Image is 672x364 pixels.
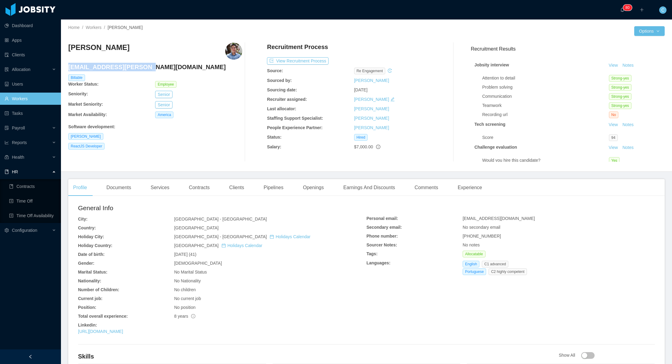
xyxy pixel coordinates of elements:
[625,5,628,11] p: 8
[78,270,107,274] b: Marital Status:
[68,43,130,52] h3: [PERSON_NAME]
[463,225,500,230] span: No secondary email
[146,179,174,196] div: Services
[174,225,219,230] span: [GEOGRAPHIC_DATA]
[5,78,56,90] a: icon: robotUsers
[222,243,262,248] a: icon: calendarHolidays Calendar
[482,93,609,100] div: Communication
[5,67,9,72] i: icon: solution
[12,140,27,145] span: Reports
[482,134,609,141] div: Score
[640,8,644,12] i: icon: plus
[68,25,80,30] a: Home
[463,234,501,239] span: [PHONE_NUMBER]
[606,63,620,68] a: View
[620,62,636,69] button: Notes
[155,81,176,88] span: Employee
[78,261,94,266] b: Gender:
[5,49,56,61] a: icon: auditClients
[606,122,620,127] a: View
[367,234,398,239] b: Phone number:
[108,25,143,30] span: [PERSON_NAME]
[609,102,631,109] span: Strong-yes
[609,75,631,82] span: Strong-yes
[101,179,136,196] div: Documents
[174,217,267,221] span: [GEOGRAPHIC_DATA] - [GEOGRAPHIC_DATA]
[191,314,195,318] span: info-circle
[367,242,397,247] b: Sourcer Notes:
[376,145,380,149] span: info-circle
[5,19,56,32] a: icon: pie-chartDashboard
[5,126,9,130] i: icon: file-protect
[463,251,485,257] span: Allocatable
[367,251,378,256] b: Tags:
[298,179,329,196] div: Openings
[628,5,630,11] p: 0
[68,63,242,71] h4: [EMAIL_ADDRESS][PERSON_NAME][DOMAIN_NAME]
[9,195,56,207] a: icon: profileTime Off
[267,43,328,51] h4: Recruitment Process
[661,6,664,14] span: C
[354,87,368,92] span: [DATE]
[620,8,624,12] i: icon: bell
[463,242,480,247] span: No notes
[267,57,329,65] button: icon: exportView Recruitment Process
[482,75,609,81] div: Attention to detail
[354,68,386,74] span: re engagement
[482,261,508,267] span: C1 advanced
[78,243,112,248] b: Holiday Country:
[489,268,527,275] span: C2 highly competent
[68,74,85,81] span: Billable
[78,234,104,239] b: Holiday City:
[12,125,25,130] span: Payroll
[267,106,296,111] b: Last allocator:
[482,102,609,109] div: Teamwork
[367,260,391,265] b: Languages:
[174,314,195,319] span: 8 years
[174,252,196,257] span: [DATE] (41)
[475,62,509,67] strong: Jobsity interview
[367,216,398,221] b: Personal email:
[259,179,288,196] div: Pipelines
[174,296,201,301] span: No current job
[174,287,196,292] span: No children
[270,234,310,239] a: icon: calendarHolidays Calendar
[267,116,323,121] b: Staffing Support Specialist:
[620,144,636,151] button: Notes
[68,91,88,96] b: Seniority:
[224,179,249,196] div: Clients
[471,45,665,53] h3: Recruitment Results
[623,5,632,11] sup: 80
[267,125,322,130] b: People Experience Partner:
[12,169,18,174] span: HR
[78,352,559,361] h4: Skills
[174,305,195,310] span: No position
[559,353,595,358] span: Show All
[390,97,395,101] i: icon: edit
[463,216,535,221] span: [EMAIL_ADDRESS][DOMAIN_NAME]
[5,93,56,105] a: icon: userWorkers
[155,101,172,108] button: Senior
[174,243,262,248] span: [GEOGRAPHIC_DATA]
[68,179,92,196] div: Profile
[354,144,373,149] span: $7,000.00
[354,116,389,121] a: [PERSON_NAME]
[174,234,310,239] span: [GEOGRAPHIC_DATA] - [GEOGRAPHIC_DATA]
[354,106,389,111] a: [PERSON_NAME]
[78,252,105,257] b: Date of birth:
[606,145,620,150] a: View
[12,228,37,233] span: Configuration
[68,124,115,129] b: Software development :
[222,243,226,248] i: icon: calendar
[174,261,222,266] span: [DEMOGRAPHIC_DATA]
[78,329,123,334] a: [URL][DOMAIN_NAME]
[609,93,631,100] span: Strong-yes
[78,323,97,327] b: Linkedin:
[78,203,367,213] h2: General Info
[68,133,103,140] span: [PERSON_NAME]
[463,261,479,267] span: English
[12,155,24,160] span: Health
[609,84,631,91] span: Strong-yes
[5,34,56,46] a: icon: appstoreApps
[225,43,242,60] img: 852fd090-c7a3-11ea-b891-fd98b1e5c151_66e49515c6dc2-400w.png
